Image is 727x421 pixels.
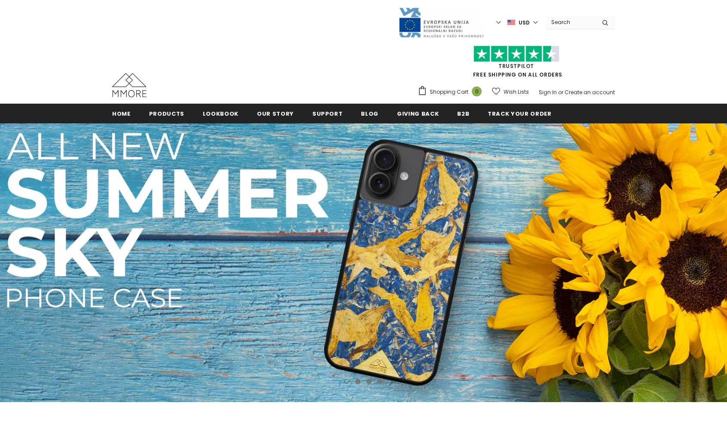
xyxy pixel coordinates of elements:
[488,110,551,118] span: Track your order
[539,89,557,96] a: Sign In
[397,110,439,118] span: Giving back
[257,110,294,118] span: Our Story
[149,104,184,123] a: Products
[112,104,131,123] a: Home
[507,19,515,26] img: USD
[472,86,482,96] span: 0
[378,379,383,384] button: 4
[312,104,343,123] a: support
[367,379,372,384] button: 3
[203,110,238,118] span: Lookbook
[112,110,131,118] span: Home
[457,110,469,118] span: B2B
[558,89,563,96] span: or
[312,110,343,118] span: support
[457,104,469,123] a: B2B
[519,18,530,27] span: USD
[361,110,379,118] span: Blog
[355,379,360,384] button: 2
[504,88,529,96] span: Wish Lists
[488,104,551,123] a: Track your order
[397,104,439,123] a: Giving back
[498,62,534,70] a: Trustpilot
[546,16,596,28] input: Search Site
[430,88,468,96] span: Shopping Cart
[398,7,484,38] img: Javni Razpis
[398,18,484,26] a: Javni Razpis
[112,73,147,97] img: MMORE Cases
[492,84,529,99] a: Wish Lists
[257,104,294,123] a: Our Story
[149,110,184,118] span: Products
[418,49,615,78] span: FREE SHIPPING ON ALL ORDERS
[203,104,238,123] a: Lookbook
[361,104,379,123] a: Blog
[418,86,486,98] a: Shopping Cart 0
[344,379,349,384] button: 1
[565,89,615,96] a: Create an account
[473,46,559,62] img: Trust Pilot Stars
